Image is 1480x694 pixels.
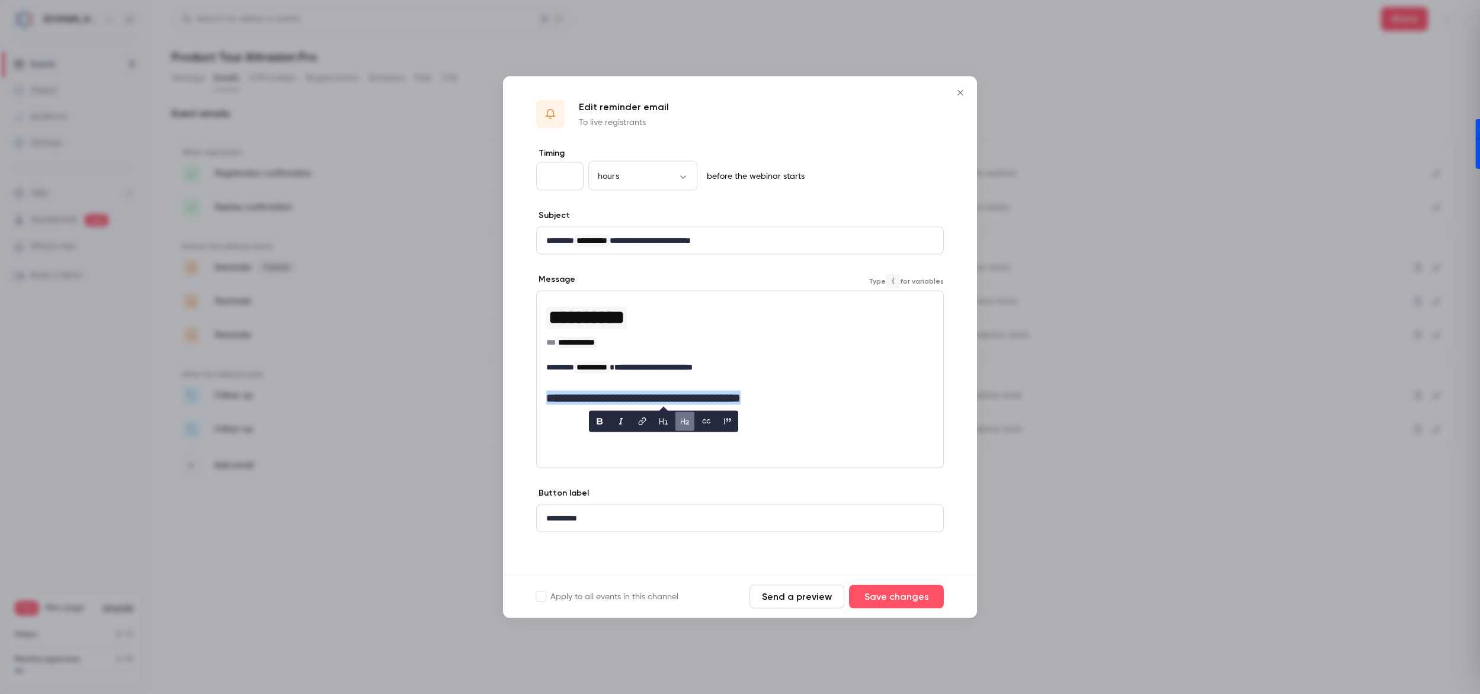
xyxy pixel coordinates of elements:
button: Close [949,81,972,105]
p: before the webinar starts [702,171,805,182]
label: Timing [536,147,944,159]
div: editor [537,291,943,417]
p: To live registrants [579,117,669,128]
div: editor [537,227,943,254]
button: bold [590,412,609,431]
button: italic [611,412,630,431]
label: Button label [536,487,589,499]
label: Subject [536,210,570,221]
span: Type for variables [869,274,944,288]
div: hours [588,170,697,182]
p: Edit reminder email [579,100,669,114]
button: link [633,412,652,431]
div: editor [537,505,943,532]
button: Send a preview [749,585,844,609]
button: blockquote [718,412,737,431]
code: { [886,274,900,288]
label: Apply to all events in this channel [536,591,678,603]
button: Save changes [849,585,944,609]
label: Message [536,274,575,285]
